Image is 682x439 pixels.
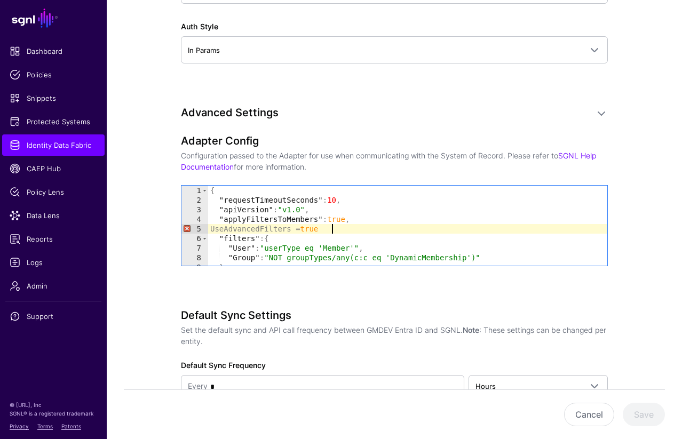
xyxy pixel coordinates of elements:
span: Hours [475,382,496,390]
span: Toggle code folding, rows 6 through 9 [202,234,208,243]
span: Data Lens [10,210,97,221]
div: Every [188,376,208,397]
p: Configuration passed to the Adapter for use when communicating with the System of Record. Please ... [181,150,608,172]
span: Identity Data Fabric [10,140,97,150]
a: Data Lens [2,205,105,226]
div: 1 [181,186,208,195]
a: Admin [2,275,105,297]
div: 4 [181,214,208,224]
a: Dashboard [2,41,105,62]
div: 3 [181,205,208,214]
a: Identity Data Fabric [2,134,105,156]
a: Protected Systems [2,111,105,132]
h3: Adapter Config [181,134,608,147]
span: Logs [10,257,97,268]
h3: Default Sync Settings [181,309,608,322]
a: Reports [2,228,105,250]
div: 8 [181,253,208,262]
a: Snippets [2,87,105,109]
label: Default Sync Frequency [181,360,266,371]
a: Privacy [10,423,29,429]
p: Set the default sync and API call frequency between GMDEV Entra ID and SGNL. : These settings can... [181,324,608,347]
p: SGNL® is a registered trademark [10,409,97,418]
span: Policy Lens [10,187,97,197]
a: CAEP Hub [2,158,105,179]
a: Logs [2,252,105,273]
span: Admin [10,281,97,291]
span: Protected Systems [10,116,97,127]
a: Terms [37,423,53,429]
span: Toggle code folding, rows 1 through 10 [202,186,208,195]
span: Snippets [10,93,97,103]
button: Cancel [564,403,614,426]
span: Support [10,311,97,322]
div: 5 [181,224,208,234]
a: Policies [2,64,105,85]
span: Error, read annotations row 5 [181,224,191,234]
a: Patents [61,423,81,429]
h3: Advanced Settings [181,106,586,119]
a: SGNL [6,6,100,30]
div: 9 [181,262,208,272]
div: 7 [181,243,208,253]
a: SGNL Help Documentation [181,151,596,171]
span: Reports [10,234,97,244]
strong: Note [463,325,479,334]
span: Dashboard [10,46,97,57]
label: Auth Style [181,21,218,32]
span: Policies [10,69,97,80]
div: 2 [181,195,208,205]
span: CAEP Hub [10,163,97,174]
a: Policy Lens [2,181,105,203]
span: In Params [188,46,220,54]
div: 6 [181,234,208,243]
p: © [URL], Inc [10,401,97,409]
